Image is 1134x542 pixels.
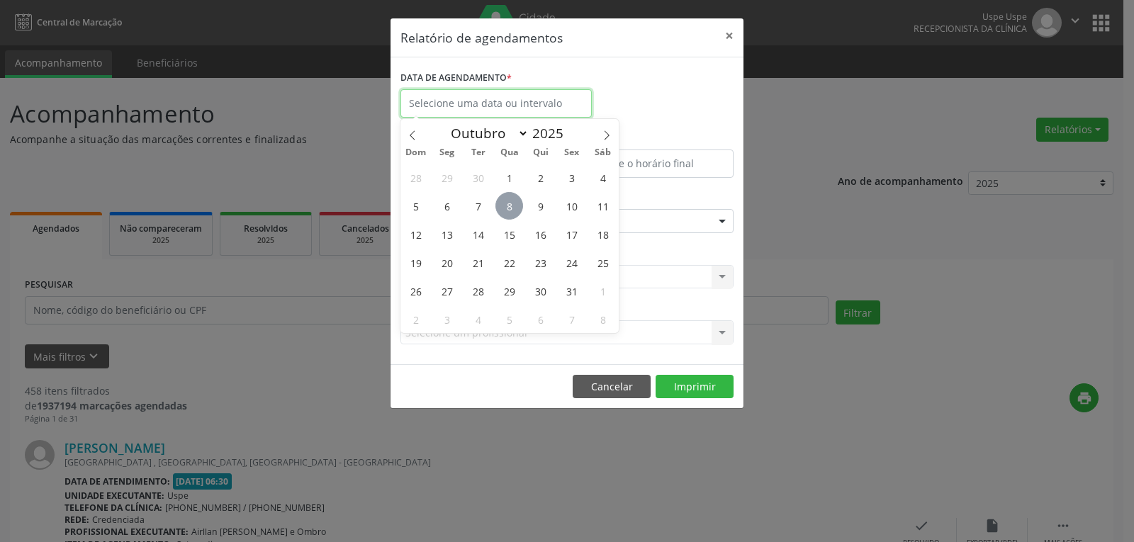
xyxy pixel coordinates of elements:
span: Outubro 27, 2025 [433,277,461,305]
span: Outubro 29, 2025 [495,277,523,305]
span: Seg [432,148,463,157]
span: Novembro 3, 2025 [433,305,461,333]
span: Sáb [588,148,619,157]
input: Selecione uma data ou intervalo [400,89,592,118]
label: ATÉ [571,128,734,149]
span: Outubro 8, 2025 [495,192,523,220]
span: Outubro 26, 2025 [402,277,430,305]
button: Cancelar [573,375,651,399]
span: Qua [494,148,525,157]
span: Outubro 4, 2025 [589,164,617,191]
span: Setembro 30, 2025 [464,164,492,191]
input: Year [529,124,576,142]
span: Setembro 28, 2025 [402,164,430,191]
span: Outubro 2, 2025 [527,164,554,191]
span: Outubro 22, 2025 [495,249,523,276]
span: Novembro 8, 2025 [589,305,617,333]
span: Outubro 28, 2025 [464,277,492,305]
span: Outubro 18, 2025 [589,220,617,248]
span: Outubro 5, 2025 [402,192,430,220]
span: Outubro 16, 2025 [527,220,554,248]
span: Outubro 20, 2025 [433,249,461,276]
h5: Relatório de agendamentos [400,28,563,47]
span: Outubro 1, 2025 [495,164,523,191]
span: Sex [556,148,588,157]
span: Outubro 23, 2025 [527,249,554,276]
span: Outubro 25, 2025 [589,249,617,276]
select: Month [444,123,529,143]
span: Outubro 3, 2025 [558,164,585,191]
span: Outubro 9, 2025 [527,192,554,220]
span: Outubro 19, 2025 [402,249,430,276]
button: Close [715,18,743,53]
span: Outubro 31, 2025 [558,277,585,305]
span: Novembro 6, 2025 [527,305,554,333]
span: Outubro 21, 2025 [464,249,492,276]
span: Outubro 12, 2025 [402,220,430,248]
span: Outubro 24, 2025 [558,249,585,276]
span: Outubro 17, 2025 [558,220,585,248]
span: Setembro 29, 2025 [433,164,461,191]
input: Selecione o horário final [571,149,734,178]
span: Outubro 14, 2025 [464,220,492,248]
span: Outubro 11, 2025 [589,192,617,220]
span: Outubro 30, 2025 [527,277,554,305]
span: Novembro 5, 2025 [495,305,523,333]
span: Dom [400,148,432,157]
span: Novembro 1, 2025 [589,277,617,305]
button: Imprimir [656,375,734,399]
span: Outubro 15, 2025 [495,220,523,248]
span: Qui [525,148,556,157]
span: Novembro 7, 2025 [558,305,585,333]
span: Outubro 10, 2025 [558,192,585,220]
span: Novembro 2, 2025 [402,305,430,333]
span: Ter [463,148,494,157]
span: Novembro 4, 2025 [464,305,492,333]
label: DATA DE AGENDAMENTO [400,67,512,89]
span: Outubro 6, 2025 [433,192,461,220]
span: Outubro 7, 2025 [464,192,492,220]
span: Outubro 13, 2025 [433,220,461,248]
